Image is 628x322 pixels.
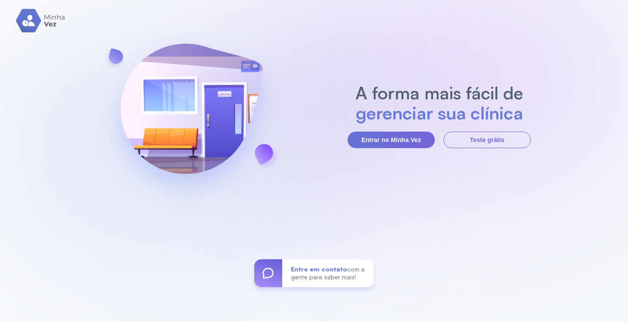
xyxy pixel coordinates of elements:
[351,83,528,103] h2: A forma mais fácil de
[351,103,528,123] h2: gerenciar sua clínica
[291,265,347,273] span: Entre em contato
[16,9,66,33] img: logo.svg
[444,132,531,148] button: Teste grátis
[282,259,374,287] div: com a gente para saber mais!
[97,20,286,210] img: banner-login.svg
[348,132,435,148] button: Entrar no Minha Vez
[254,259,374,287] a: Entre em contatocom a gente para saber mais!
